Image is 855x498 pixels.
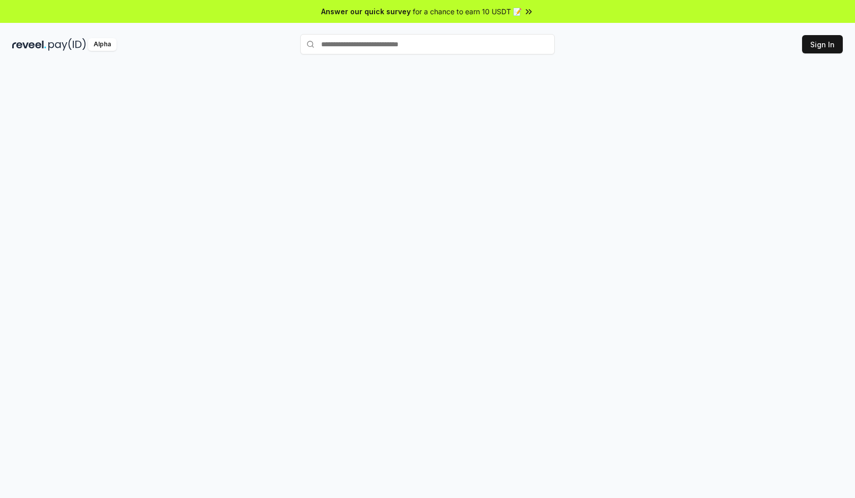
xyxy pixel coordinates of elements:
[12,38,46,51] img: reveel_dark
[802,35,843,53] button: Sign In
[413,6,522,17] span: for a chance to earn 10 USDT 📝
[48,38,86,51] img: pay_id
[88,38,117,51] div: Alpha
[321,6,411,17] span: Answer our quick survey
